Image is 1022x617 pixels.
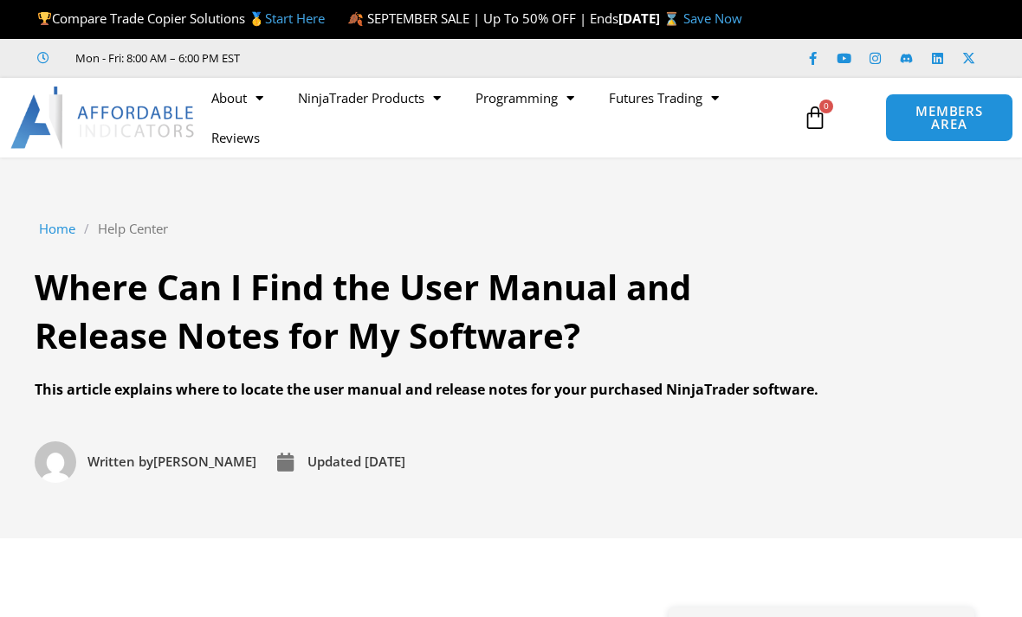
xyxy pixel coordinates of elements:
a: Programming [458,78,592,118]
span: Compare Trade Copier Solutions 🥇 [37,10,325,27]
a: Save Now [683,10,742,27]
div: This article explains where to locate the user manual and release notes for your purchased NinjaT... [35,377,831,403]
nav: Menu [194,78,797,157]
span: Updated [307,453,361,470]
img: LogoAI | Affordable Indicators – NinjaTrader [10,87,197,149]
a: Reviews [194,118,277,157]
a: Help Center [98,217,168,241]
a: Home [39,217,75,241]
a: 0 [777,93,853,143]
img: 🏆 [38,12,51,25]
img: Picture of David Koehler [35,441,76,483]
span: Written by [87,453,153,470]
iframe: Customer reviews powered by Trustpilot [264,49,524,67]
span: 🍂 SEPTEMBER SALE | Up To 50% OFF | Ends [347,10,618,27]
span: [PERSON_NAME] [83,450,256,474]
a: Start Here [265,10,325,27]
a: Futures Trading [592,78,736,118]
strong: [DATE] ⌛ [618,10,683,27]
span: / [84,217,89,241]
span: MEMBERS AREA [903,105,994,131]
span: 0 [819,100,833,113]
a: MEMBERS AREA [885,93,1012,142]
h1: Where Can I Find the User Manual and Release Notes for My Software? [35,263,831,360]
a: NinjaTrader Products [281,78,458,118]
time: [DATE] [365,453,405,470]
span: Mon - Fri: 8:00 AM – 6:00 PM EST [71,48,240,68]
a: About [194,78,281,118]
